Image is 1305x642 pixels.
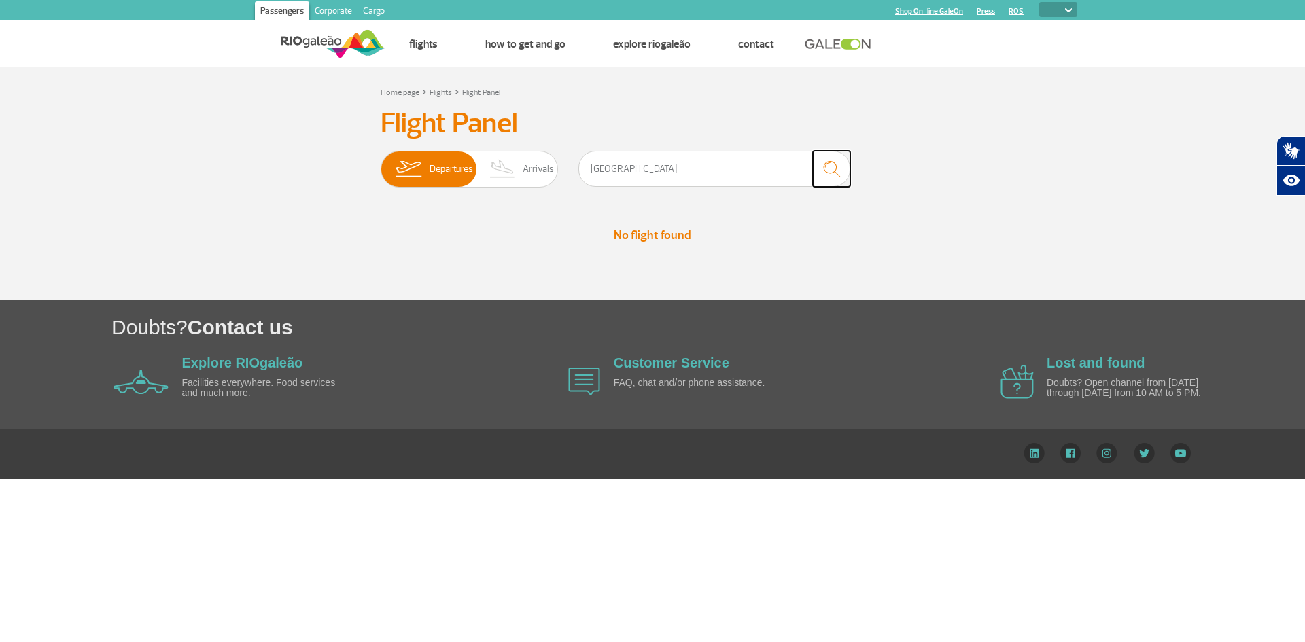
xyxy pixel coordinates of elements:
[1276,136,1305,196] div: Plugin de acessibilidade da Hand Talk.
[182,355,303,370] a: Explore RIOgaleão
[483,151,523,187] img: slider-desembarque
[309,1,358,23] a: Corporate
[1024,443,1045,463] img: LinkedIn
[614,355,729,370] a: Customer Service
[523,151,554,187] span: Arrivals
[1047,355,1145,370] a: Lost and found
[409,37,438,51] a: Flights
[1047,378,1203,399] p: Doubts? Open channel from [DATE] through [DATE] from 10 AM to 5 PM.
[485,37,565,51] a: How to get and go
[422,84,427,99] a: >
[568,368,600,395] img: airplane icon
[387,151,430,187] img: slider-embarque
[188,316,293,338] span: Contact us
[430,151,473,187] span: Departures
[255,1,309,23] a: Passengers
[1000,365,1034,399] img: airplane icon
[1096,443,1117,463] img: Instagram
[738,37,774,51] a: Contact
[895,7,963,16] a: Shop On-line GaleOn
[381,107,924,141] h3: Flight Panel
[1009,7,1024,16] a: RQS
[1170,443,1191,463] img: YouTube
[111,313,1305,341] h1: Doubts?
[455,84,459,99] a: >
[614,378,770,388] p: FAQ, chat and/or phone assistance.
[381,88,419,98] a: Home page
[1276,166,1305,196] button: Abrir recursos assistivos.
[1060,443,1081,463] img: Facebook
[489,226,816,245] div: No flight found
[613,37,691,51] a: Explore RIOgaleão
[462,88,500,98] a: Flight Panel
[578,151,850,187] input: Flight, city or airline
[182,378,338,399] p: Facilities everywhere. Food services and much more.
[358,1,390,23] a: Cargo
[430,88,452,98] a: Flights
[1276,136,1305,166] button: Abrir tradutor de língua de sinais.
[1134,443,1155,463] img: Twitter
[114,370,169,394] img: airplane icon
[977,7,995,16] a: Press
